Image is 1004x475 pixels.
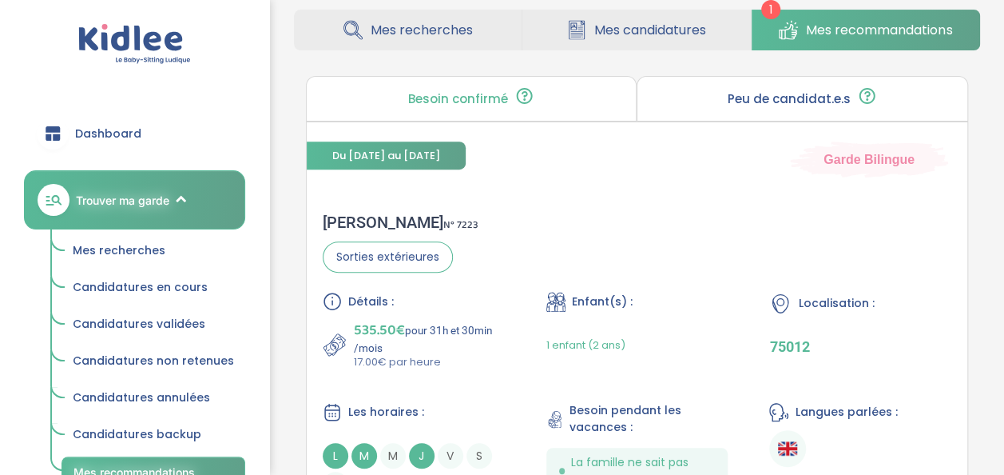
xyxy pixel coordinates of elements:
[408,93,508,106] p: Besoin confirmé
[62,273,245,303] a: Candidatures en cours
[62,309,245,340] a: Candidatures validées
[438,443,463,469] span: V
[798,295,874,312] span: Localisation :
[795,404,897,421] span: Langues parlées :
[73,389,210,405] span: Candidatures annulées
[78,24,191,65] img: logo.svg
[75,126,141,142] span: Dashboard
[73,279,208,295] span: Candidatures en cours
[348,293,394,310] span: Détails :
[546,337,625,353] span: 1 enfant (2 ans)
[752,10,980,50] a: Mes recommandations
[354,319,505,354] p: pour 31h et 30min /mois
[409,443,435,469] span: J
[73,353,234,369] span: Candidatures non retenues
[380,443,406,469] span: M
[443,217,478,234] span: N° 7223
[73,242,165,258] span: Mes recherches
[351,443,377,469] span: M
[522,10,750,50] a: Mes candidatures
[371,20,473,40] span: Mes recherches
[62,383,245,413] a: Candidatures annulées
[323,443,348,469] span: L
[594,20,706,40] span: Mes candidatures
[354,354,505,370] p: 17.00€ par heure
[728,93,851,106] p: Peu de candidat.e.s
[62,420,245,450] a: Candidatures backup
[73,316,205,332] span: Candidatures validées
[572,293,633,310] span: Enfant(s) :
[778,439,797,458] img: Anglais
[354,319,405,341] span: 535.50€
[823,150,915,168] span: Garde Bilingue
[76,192,169,209] span: Trouver ma garde
[62,236,245,266] a: Mes recherches
[24,170,245,230] a: Trouver ma garde
[323,213,478,232] div: [PERSON_NAME]
[62,346,245,377] a: Candidatures non retenues
[569,402,728,436] span: Besoin pendant les vacances :
[806,20,952,40] span: Mes recommandations
[73,426,201,442] span: Candidatures backup
[348,404,424,421] span: Les horaires :
[769,338,951,355] p: 75012
[307,142,466,170] span: Du [DATE] au [DATE]
[323,241,453,273] span: Sorties extérieures
[466,443,492,469] span: S
[294,10,522,50] a: Mes recherches
[24,105,245,162] a: Dashboard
